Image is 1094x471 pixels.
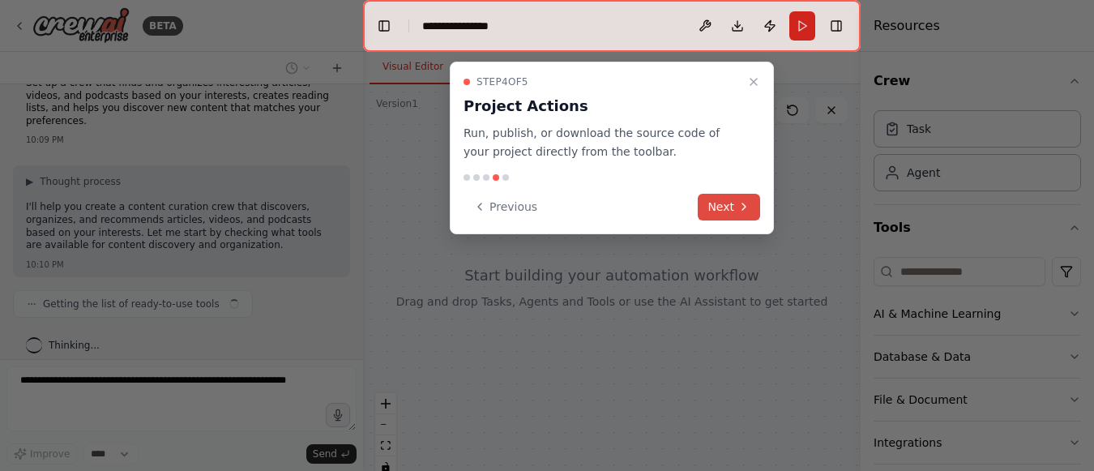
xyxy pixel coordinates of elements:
[464,124,741,161] p: Run, publish, or download the source code of your project directly from the toolbar.
[373,15,395,37] button: Hide left sidebar
[464,194,547,221] button: Previous
[744,72,763,92] button: Close walkthrough
[476,75,528,88] span: Step 4 of 5
[698,194,760,221] button: Next
[464,95,741,118] h3: Project Actions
